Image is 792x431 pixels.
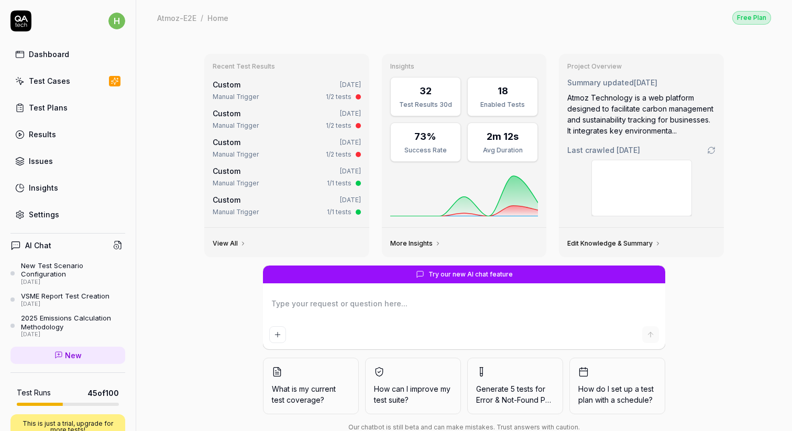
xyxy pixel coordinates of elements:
[498,84,508,98] div: 18
[29,49,69,60] div: Dashboard
[365,358,461,414] button: How can I improve my test suite?
[29,182,58,193] div: Insights
[617,146,640,154] time: [DATE]
[10,347,125,364] a: New
[340,109,361,117] time: [DATE]
[428,270,513,279] span: Try our new AI chat feature
[10,178,125,198] a: Insights
[213,167,240,175] span: Custom
[29,75,70,86] div: Test Cases
[21,279,125,286] div: [DATE]
[10,204,125,225] a: Settings
[732,10,771,25] button: Free Plan
[21,314,125,331] div: 2025 Emissions Calculation Methodology
[567,62,716,71] h3: Project Overview
[108,10,125,31] button: h
[213,62,361,71] h3: Recent Test Results
[10,151,125,171] a: Issues
[21,292,109,300] div: VSME Report Test Creation
[211,135,363,161] a: Custom[DATE]Manual Trigger1/2 tests
[474,146,531,155] div: Avg Duration
[213,109,240,118] span: Custom
[578,383,656,405] span: How do I set up a test plan with a schedule?
[390,239,441,248] a: More Insights
[213,121,259,130] div: Manual Trigger
[213,138,240,147] span: Custom
[10,124,125,145] a: Results
[414,129,436,143] div: 73%
[29,209,59,220] div: Settings
[21,261,125,279] div: New Test Scenario Configuration
[29,129,56,140] div: Results
[213,179,259,188] div: Manual Trigger
[213,150,259,159] div: Manual Trigger
[10,44,125,64] a: Dashboard
[326,92,351,102] div: 1/2 tests
[269,326,286,343] button: Add attachment
[10,314,125,338] a: 2025 Emissions Calculation Methodology[DATE]
[213,92,259,102] div: Manual Trigger
[21,301,109,308] div: [DATE]
[569,358,665,414] button: How do I set up a test plan with a schedule?
[474,100,531,109] div: Enabled Tests
[340,196,361,204] time: [DATE]
[108,13,125,29] span: h
[487,129,519,143] div: 2m 12s
[211,77,363,104] a: Custom[DATE]Manual Trigger1/2 tests
[340,138,361,146] time: [DATE]
[567,145,640,156] span: Last crawled
[213,195,240,204] span: Custom
[211,192,363,219] a: Custom[DATE]Manual Trigger1/1 tests
[272,383,350,405] span: What is my current test coverage?
[707,146,716,154] a: Go to crawling settings
[207,13,228,23] div: Home
[10,261,125,285] a: New Test Scenario Configuration[DATE]
[326,121,351,130] div: 1/2 tests
[29,102,68,113] div: Test Plans
[263,358,359,414] button: What is my current test coverage?
[326,150,351,159] div: 1/2 tests
[87,388,119,399] span: 45 of 100
[213,207,259,217] div: Manual Trigger
[390,62,538,71] h3: Insights
[65,350,82,361] span: New
[592,160,691,216] img: Screenshot
[29,156,53,167] div: Issues
[213,80,240,89] span: Custom
[201,13,203,23] div: /
[476,383,554,405] span: Generate 5 tests for
[211,163,363,190] a: Custom[DATE]Manual Trigger1/1 tests
[213,239,246,248] a: View All
[420,84,432,98] div: 32
[327,207,351,217] div: 1/1 tests
[157,13,196,23] div: Atmoz-E2E
[567,92,716,136] div: Atmoz Technology is a web platform designed to facilitate carbon management and sustainability tr...
[10,71,125,91] a: Test Cases
[374,383,452,405] span: How can I improve my test suite?
[10,97,125,118] a: Test Plans
[211,106,363,132] a: Custom[DATE]Manual Trigger1/2 tests
[21,331,125,338] div: [DATE]
[10,292,125,307] a: VSME Report Test Creation[DATE]
[732,11,771,25] div: Free Plan
[567,239,661,248] a: Edit Knowledge & Summary
[397,100,454,109] div: Test Results 30d
[476,395,563,404] span: Error & Not-Found Pages
[340,81,361,89] time: [DATE]
[397,146,454,155] div: Success Rate
[25,240,51,251] h4: AI Chat
[634,78,657,87] time: [DATE]
[17,388,51,397] h5: Test Runs
[327,179,351,188] div: 1/1 tests
[467,358,563,414] button: Generate 5 tests forError & Not-Found Pages
[567,78,634,87] span: Summary updated
[340,167,361,175] time: [DATE]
